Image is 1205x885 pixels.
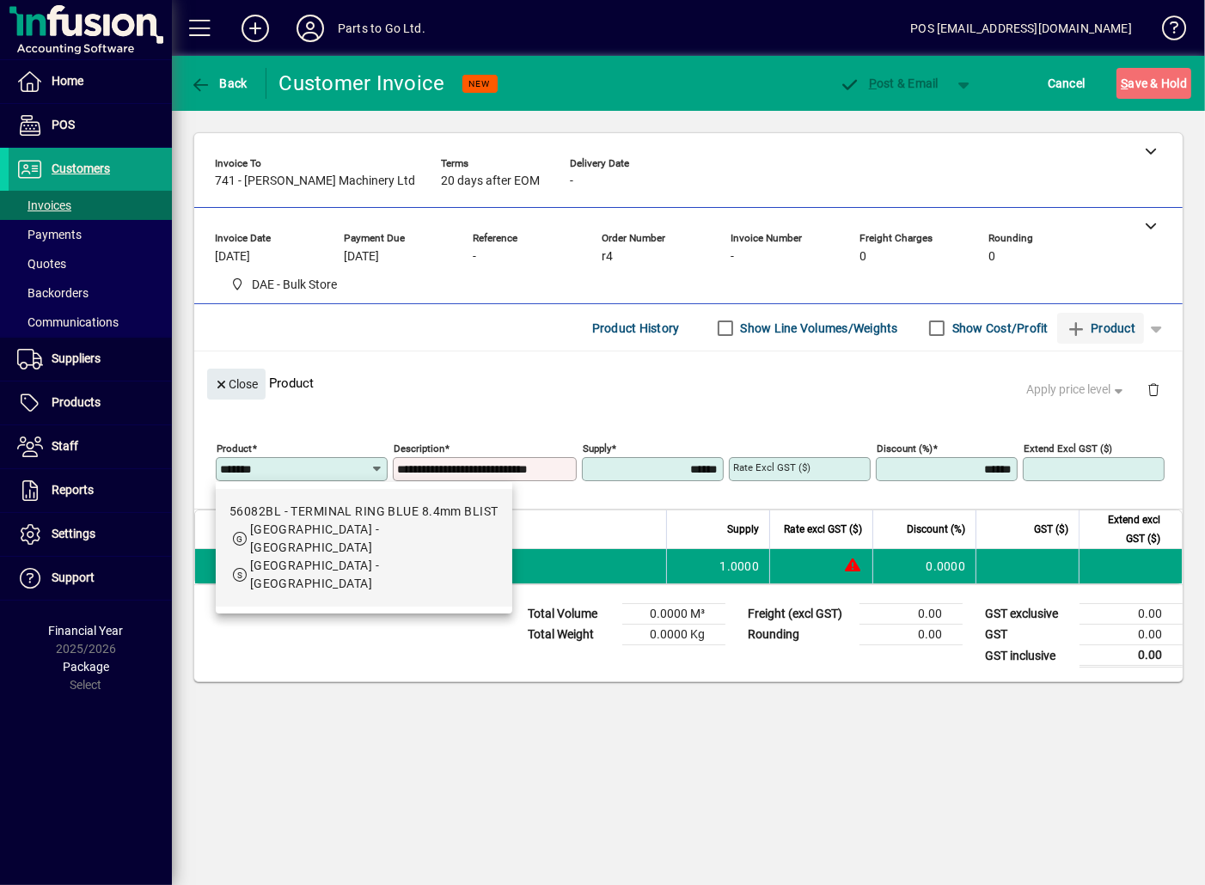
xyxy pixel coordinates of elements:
[63,660,109,674] span: Package
[214,370,259,399] span: Close
[280,557,300,576] span: DAE - Bulk Store
[17,257,66,271] span: Quotes
[583,442,611,455] mat-label: Supply
[9,104,172,147] a: POS
[1080,604,1183,625] td: 0.00
[279,70,445,97] div: Customer Invoice
[203,375,270,391] app-page-header-button: Close
[1048,70,1086,97] span: Cancel
[570,174,573,188] span: -
[1149,3,1184,59] a: Knowledge Base
[469,78,491,89] span: NEW
[830,68,947,99] button: Post & Email
[190,76,248,90] span: Back
[859,604,963,625] td: 0.00
[859,625,963,645] td: 0.00
[52,162,110,175] span: Customers
[215,250,250,264] span: [DATE]
[519,604,622,625] td: Total Volume
[737,320,898,337] label: Show Line Volumes/Weights
[976,645,1080,667] td: GST inclusive
[784,520,862,539] span: Rate excl GST ($)
[217,442,252,455] mat-label: Product
[720,558,760,575] span: 1.0000
[338,15,425,42] div: Parts to Go Ltd.
[731,250,734,264] span: -
[872,549,976,583] td: 0.0000
[1121,70,1187,97] span: ave & Hold
[17,198,71,212] span: Invoices
[1080,625,1183,645] td: 0.00
[907,520,965,539] span: Discount (%)
[1034,520,1068,539] span: GST ($)
[9,557,172,600] a: Support
[1090,510,1160,548] span: Extend excl GST ($)
[910,15,1132,42] div: POS [EMAIL_ADDRESS][DOMAIN_NAME]
[988,250,995,264] span: 0
[727,520,759,539] span: Supply
[344,250,379,264] span: [DATE]
[441,174,540,188] span: 20 days after EOM
[223,274,345,296] span: DAE - Bulk Store
[622,625,725,645] td: 0.0000 Kg
[585,313,687,344] button: Product History
[52,439,78,453] span: Staff
[215,174,415,188] span: 741 - [PERSON_NAME] Machinery Ltd
[9,513,172,556] a: Settings
[622,604,725,625] td: 0.0000 M³
[52,395,101,409] span: Products
[52,74,83,88] span: Home
[52,571,95,584] span: Support
[1080,645,1183,667] td: 0.00
[17,286,89,300] span: Backorders
[17,315,119,329] span: Communications
[9,308,172,337] a: Communications
[9,191,172,220] a: Invoices
[1121,76,1128,90] span: S
[9,278,172,308] a: Backorders
[739,604,859,625] td: Freight (excl GST)
[1027,381,1127,399] span: Apply price level
[260,520,281,539] span: Item
[172,68,266,99] app-page-header-button: Back
[1133,369,1174,410] button: Delete
[839,76,939,90] span: ost & Email
[207,369,266,400] button: Close
[52,118,75,131] span: POS
[859,250,866,264] span: 0
[9,60,172,103] a: Home
[228,13,283,44] button: Add
[602,250,613,264] span: r4
[739,625,859,645] td: Rounding
[9,469,172,512] a: Reports
[9,249,172,278] a: Quotes
[52,351,101,365] span: Suppliers
[49,624,124,638] span: Financial Year
[194,351,1183,414] div: Product
[949,320,1049,337] label: Show Cost/Profit
[1024,442,1112,455] mat-label: Extend excl GST ($)
[1116,68,1191,99] button: Save & Hold
[9,425,172,468] a: Staff
[473,250,476,264] span: -
[869,76,877,90] span: P
[17,228,82,241] span: Payments
[9,381,172,424] a: Products
[592,314,680,342] span: Product History
[52,483,94,497] span: Reports
[877,442,933,455] mat-label: Discount (%)
[186,68,252,99] button: Back
[1020,375,1134,406] button: Apply price level
[394,442,444,455] mat-label: Description
[1043,68,1090,99] button: Cancel
[9,338,172,381] a: Suppliers
[733,461,810,473] mat-label: Rate excl GST ($)
[519,625,622,645] td: Total Weight
[976,625,1080,645] td: GST
[976,604,1080,625] td: GST exclusive
[321,520,373,539] span: Description
[253,276,338,294] span: DAE - Bulk Store
[1133,381,1174,397] app-page-header-button: Delete
[52,527,95,540] span: Settings
[9,220,172,249] a: Payments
